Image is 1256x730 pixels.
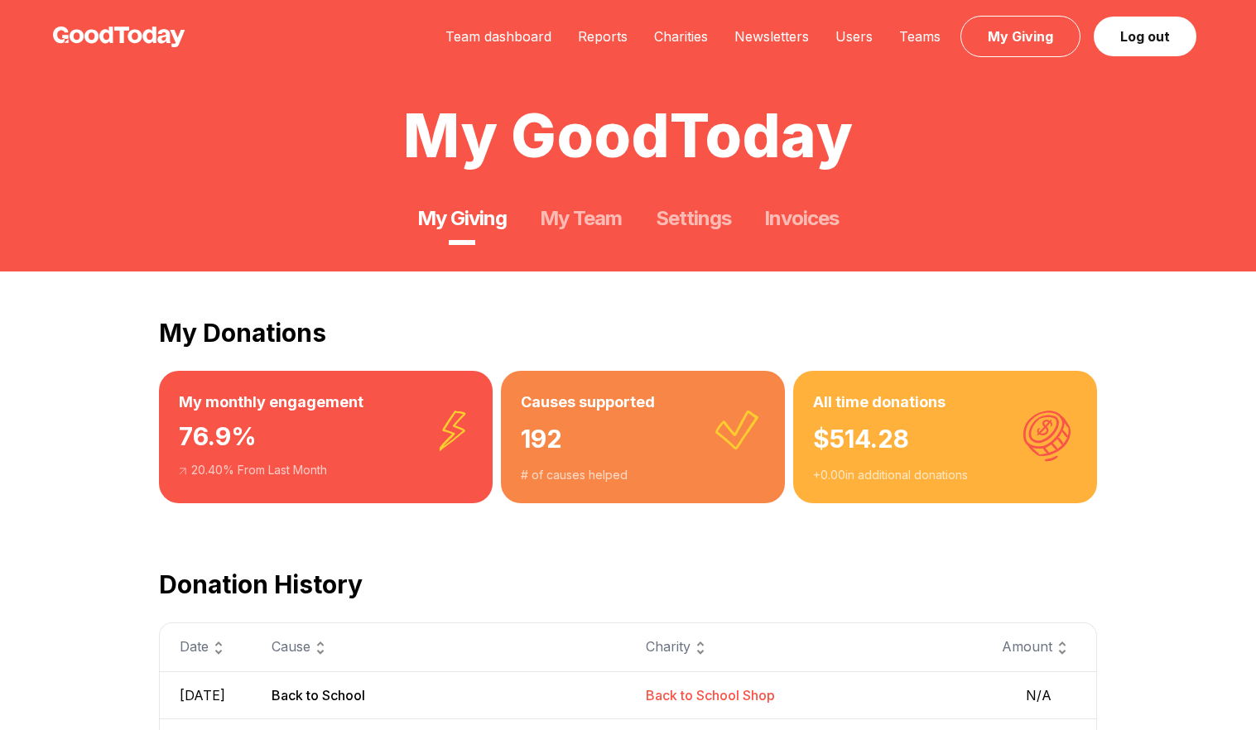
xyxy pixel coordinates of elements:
h3: My monthly engagement [179,391,473,414]
div: + 0.00 in additional donations [813,467,1077,483]
span: Back to School [272,687,365,704]
h3: Causes supported [521,391,764,414]
span: Back to School Shop [646,687,775,704]
a: Charities [641,28,721,45]
a: Invoices [764,205,839,232]
a: Reports [565,28,641,45]
h3: All time donations [813,391,1077,414]
a: Newsletters [721,28,822,45]
div: Date [180,636,232,658]
div: Amount [1002,636,1076,658]
a: Settings [656,205,731,232]
h2: My Donations [159,318,1097,348]
img: GoodToday [53,26,185,47]
div: # of causes helped [521,467,764,483]
div: $ 514.28 [813,414,1077,467]
a: Teams [886,28,954,45]
a: Users [822,28,886,45]
a: My Giving [417,205,507,232]
h2: Donation History [159,569,1097,599]
td: [DATE] [159,671,252,718]
a: Log out [1094,17,1196,56]
div: Charity [646,636,962,658]
div: Cause [272,636,606,658]
a: My Giving [960,16,1080,57]
div: 20.40 % From Last Month [179,462,473,478]
a: Team dashboard [432,28,565,45]
a: My Team [540,205,622,232]
div: 76.9 % [179,414,473,462]
div: 192 [521,414,764,467]
span: N/A [1002,685,1076,705]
